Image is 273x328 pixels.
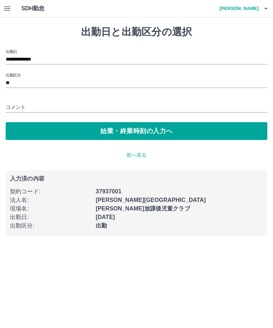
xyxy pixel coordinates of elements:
h1: 出勤日と出勤区分の選択 [6,26,267,38]
p: 入力済の内容 [10,176,263,182]
p: 契約コード : [10,187,91,196]
p: 現場名 : [10,204,91,213]
label: 出勤日 [6,49,17,54]
b: [PERSON_NAME]放課後児童クラブ [96,205,190,212]
button: 始業・終業時刻の入力へ [6,122,267,140]
label: 出勤区分 [6,72,21,78]
p: 出勤日 : [10,213,91,222]
b: 37937001 [96,188,121,194]
b: [DATE] [96,214,115,220]
b: 出勤 [96,223,107,229]
p: 法人名 : [10,196,91,204]
p: 前へ戻る [6,151,267,159]
b: [PERSON_NAME][GEOGRAPHIC_DATA] [96,197,206,203]
p: 出勤区分 : [10,222,91,230]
